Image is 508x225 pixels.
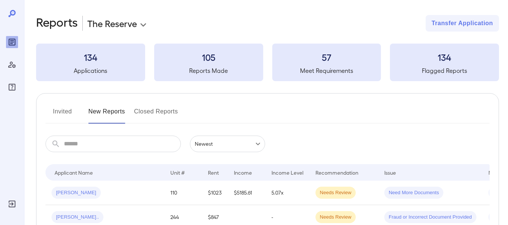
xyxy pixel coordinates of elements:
[55,168,93,177] div: Applicant Name
[202,181,228,205] td: $1023
[52,214,103,221] span: [PERSON_NAME]..
[390,66,499,75] h5: Flagged Reports
[228,181,265,205] td: $5185.61
[52,189,101,196] span: [PERSON_NAME]
[6,59,18,71] div: Manage Users
[154,66,263,75] h5: Reports Made
[265,181,309,205] td: 5.07x
[36,66,145,75] h5: Applications
[88,106,125,124] button: New Reports
[6,198,18,210] div: Log Out
[384,189,444,196] span: Need More Documents
[234,168,252,177] div: Income
[36,44,499,81] summary: 134Applications105Reports Made57Meet Requirements134Flagged Reports
[87,17,137,29] p: The Reserve
[315,189,356,196] span: Needs Review
[36,51,145,63] h3: 134
[36,15,78,32] h2: Reports
[315,214,356,221] span: Needs Review
[208,168,220,177] div: Rent
[272,51,381,63] h3: 57
[272,66,381,75] h5: Meet Requirements
[315,168,358,177] div: Recommendation
[488,168,507,177] div: Method
[426,15,499,32] button: Transfer Application
[271,168,303,177] div: Income Level
[170,168,185,177] div: Unit #
[6,81,18,93] div: FAQ
[384,168,396,177] div: Issue
[154,51,263,63] h3: 105
[390,51,499,63] h3: 134
[134,106,178,124] button: Closed Reports
[164,181,202,205] td: 110
[190,136,265,152] div: Newest
[384,214,476,221] span: Fraud or Incorrect Document Provided
[45,106,79,124] button: Invited
[6,36,18,48] div: Reports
